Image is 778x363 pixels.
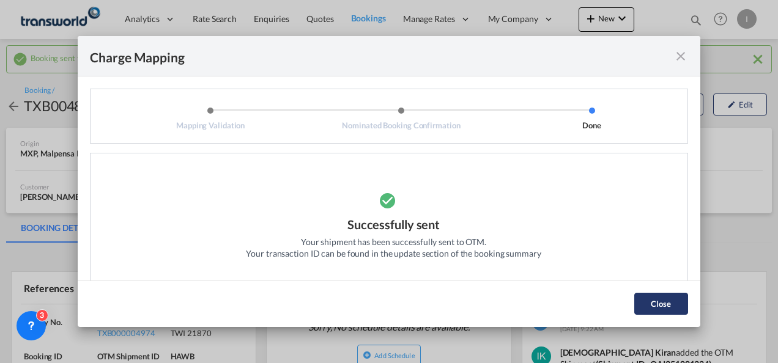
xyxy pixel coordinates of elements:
body: Editor, editor2 [12,12,212,25]
div: Successfully sent [347,216,440,236]
button: Close [634,293,688,315]
div: Your transaction ID can be found in the update section of the booking summary [246,248,541,260]
li: Nominated Booking Confirmation [306,106,497,131]
md-icon: icon-close fg-AAA8AD cursor [673,49,688,64]
li: Mapping Validation [115,106,306,131]
li: Done [497,106,687,131]
md-icon: icon-checkbox-marked-circle [379,185,409,216]
div: Your shipment has been successfully sent to OTM. [301,236,486,248]
div: Charge Mapping [90,48,185,64]
md-dialog: Mapping ValidationNominated Booking ... [78,36,700,326]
